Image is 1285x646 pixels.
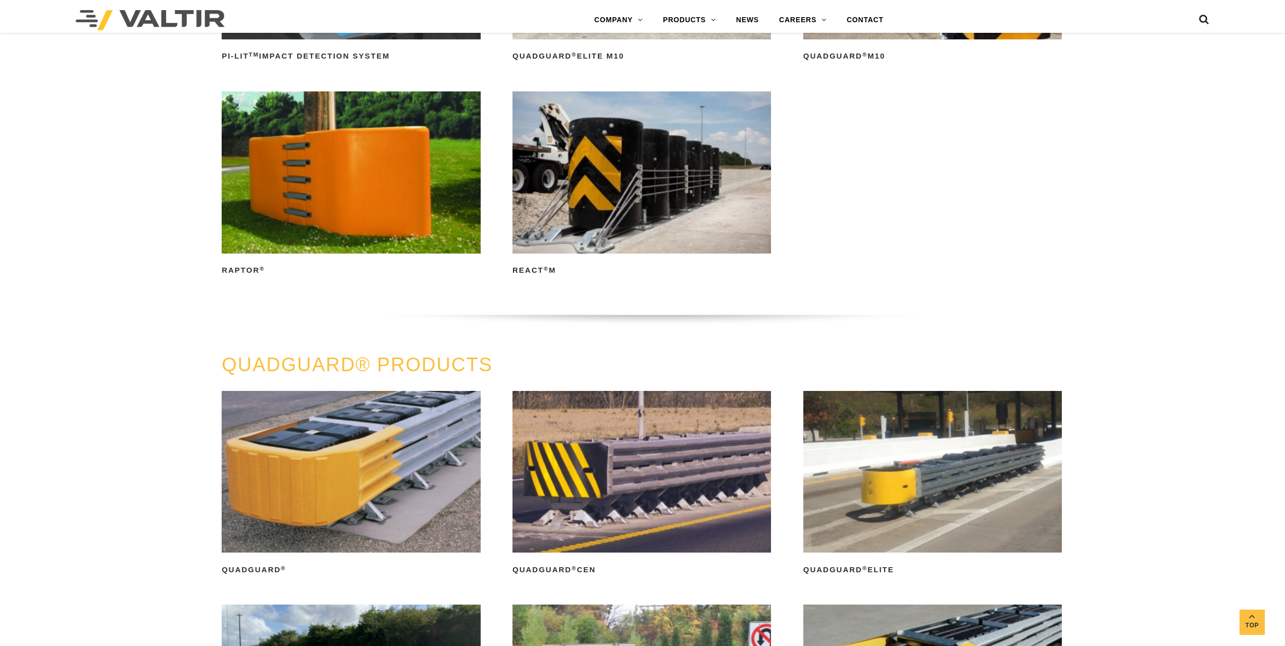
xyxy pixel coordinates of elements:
a: CONTACT [837,10,894,30]
a: NEWS [726,10,769,30]
h2: QuadGuard CEN [512,562,771,578]
a: Top [1240,610,1265,635]
a: QuadGuard® [222,391,480,578]
a: QUADGUARD® PRODUCTS [222,354,493,375]
h2: PI-LIT Impact Detection System [222,48,480,65]
h2: QuadGuard [222,562,480,578]
a: CAREERS [769,10,837,30]
sup: ® [260,266,265,272]
sup: ® [862,565,867,571]
sup: ® [544,266,549,272]
sup: ® [281,565,286,571]
h2: QuadGuard Elite [803,562,1062,578]
a: PRODUCTS [653,10,726,30]
a: REACT®M [512,91,771,278]
h2: QuadGuard M10 [803,48,1062,65]
a: COMPANY [584,10,653,30]
a: QuadGuard®Elite [803,391,1062,578]
span: Top [1240,620,1265,631]
h2: RAPTOR [222,263,480,279]
sup: ® [572,52,577,58]
h2: QuadGuard Elite M10 [512,48,771,65]
h2: REACT M [512,263,771,279]
img: Valtir [76,10,225,30]
a: QuadGuard®CEN [512,391,771,578]
a: RAPTOR® [222,91,480,278]
sup: TM [249,52,259,58]
sup: ® [572,565,577,571]
sup: ® [862,52,867,58]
